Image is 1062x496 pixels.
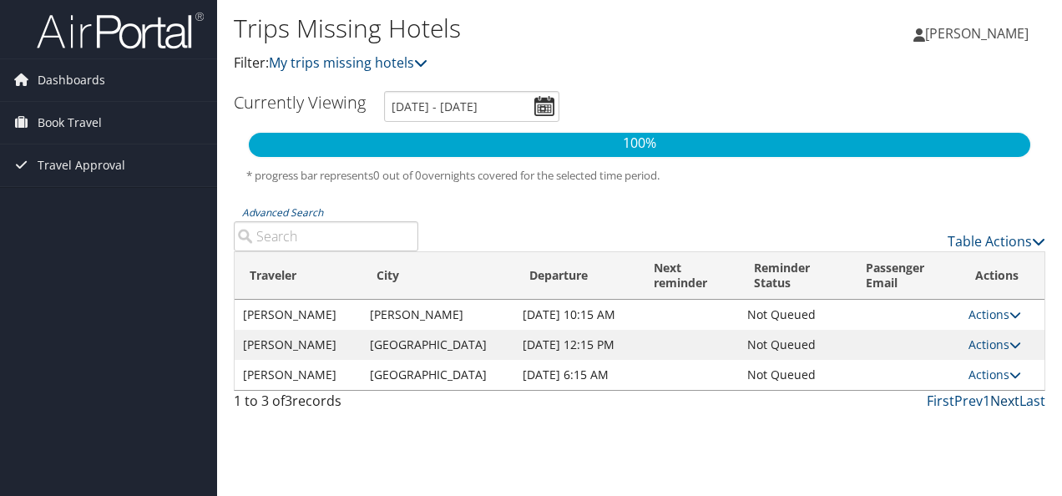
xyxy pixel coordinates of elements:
[235,300,362,330] td: [PERSON_NAME]
[925,24,1029,43] span: [PERSON_NAME]
[968,306,1021,322] a: Actions
[948,232,1045,251] a: Table Actions
[269,53,427,72] a: My trips missing hotels
[235,252,362,300] th: Traveler: activate to sort column ascending
[514,360,639,390] td: [DATE] 6:15 AM
[739,300,851,330] td: Not Queued
[739,330,851,360] td: Not Queued
[249,133,1030,154] p: 100%
[234,53,775,74] p: Filter:
[362,330,515,360] td: [GEOGRAPHIC_DATA]
[38,59,105,101] span: Dashboards
[968,337,1021,352] a: Actions
[362,252,515,300] th: City: activate to sort column ascending
[246,168,1033,184] h5: * progress bar represents overnights covered for the selected time period.
[234,221,418,251] input: Advanced Search
[373,168,422,183] span: 0 out of 0
[990,392,1019,410] a: Next
[285,392,292,410] span: 3
[514,300,639,330] td: [DATE] 10:15 AM
[242,205,323,220] a: Advanced Search
[851,252,960,300] th: Passenger Email: activate to sort column ascending
[639,252,738,300] th: Next reminder
[514,330,639,360] td: [DATE] 12:15 PM
[235,360,362,390] td: [PERSON_NAME]
[362,300,515,330] td: [PERSON_NAME]
[960,252,1044,300] th: Actions
[913,8,1045,58] a: [PERSON_NAME]
[1019,392,1045,410] a: Last
[954,392,983,410] a: Prev
[234,391,418,419] div: 1 to 3 of records
[362,360,515,390] td: [GEOGRAPHIC_DATA]
[234,11,775,46] h1: Trips Missing Hotels
[37,11,204,50] img: airportal-logo.png
[983,392,990,410] a: 1
[234,91,366,114] h3: Currently Viewing
[739,360,851,390] td: Not Queued
[968,367,1021,382] a: Actions
[384,91,559,122] input: [DATE] - [DATE]
[235,330,362,360] td: [PERSON_NAME]
[514,252,639,300] th: Departure: activate to sort column descending
[38,102,102,144] span: Book Travel
[38,144,125,186] span: Travel Approval
[739,252,851,300] th: Reminder Status
[927,392,954,410] a: First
